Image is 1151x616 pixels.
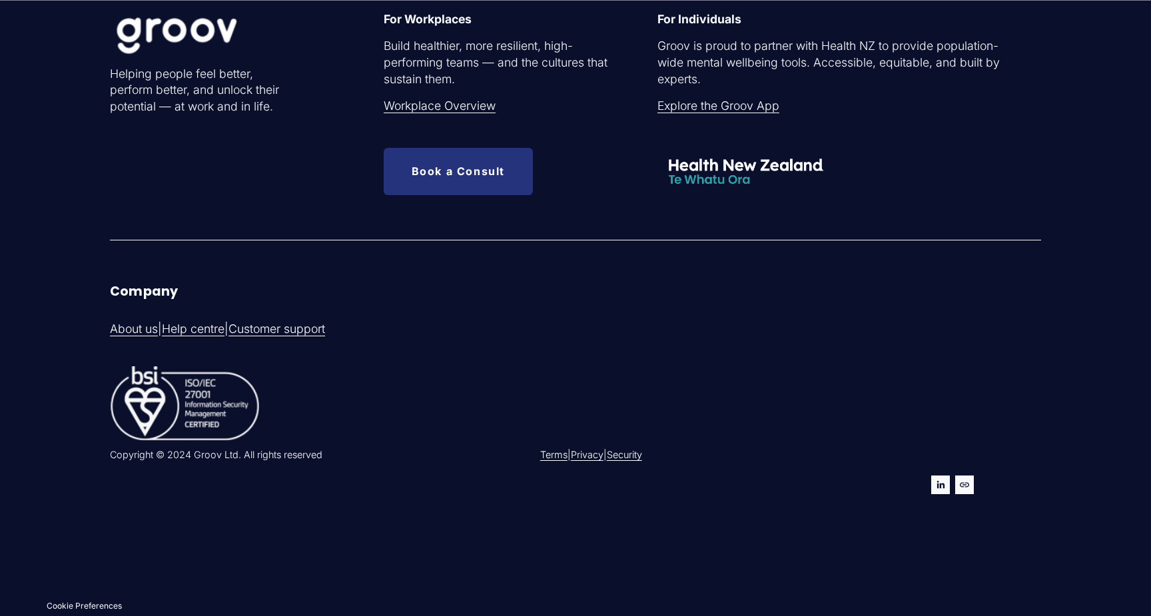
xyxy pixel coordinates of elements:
[540,448,568,462] a: Terms
[40,596,129,616] section: Manage previously selected cookie options
[607,448,642,462] a: Security
[384,148,533,195] a: Book a Consult
[931,475,950,494] a: LinkedIn
[110,282,178,300] strong: Company
[384,98,496,115] a: Workplace Overview
[571,448,603,462] a: Privacy
[540,448,846,462] p: | |
[228,321,325,338] a: Customer support
[47,601,122,611] button: Cookie Preferences
[110,448,572,462] p: Copyright © 2024 Groov Ltd. All rights reserved
[657,98,779,115] a: Explore the Groov App
[384,38,611,87] p: Build healthier, more resilient, high-performing teams — and the cultures that sustain them.
[657,38,1002,87] p: Groov is proud to partner with Health NZ to provide population-wide mental wellbeing tools. Acces...
[110,321,158,338] a: About us
[657,12,741,26] strong: For Individuals
[384,12,472,26] strong: For Workplaces
[162,321,224,338] a: Help centre
[110,321,572,338] p: | |
[955,475,974,494] a: URL
[110,66,298,115] p: Helping people feel better, perform better, and unlock their potential — at work and in life.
